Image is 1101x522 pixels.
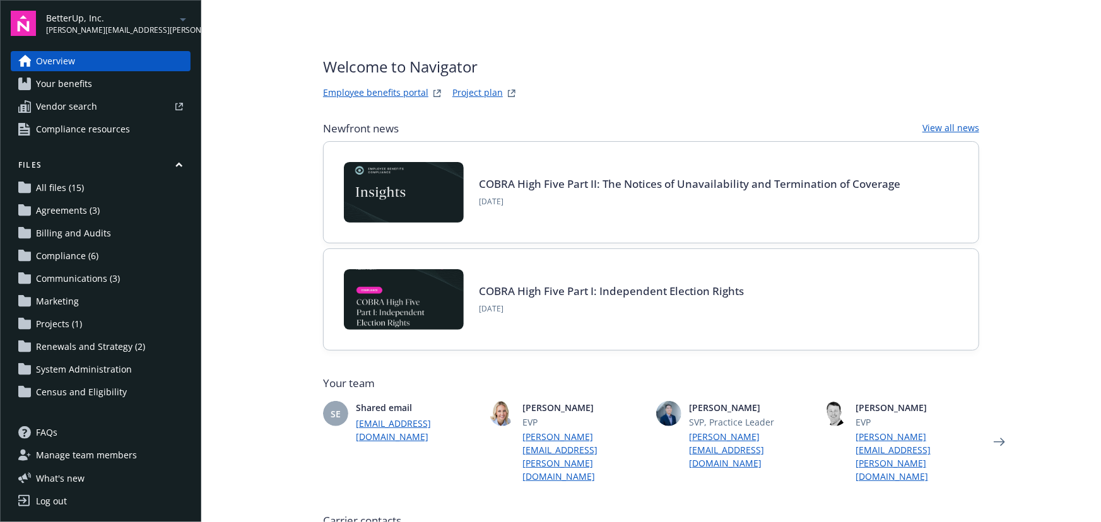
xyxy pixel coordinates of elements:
[11,422,191,443] a: FAQs
[356,401,480,414] span: Shared email
[922,121,979,136] a: View all news
[46,11,191,36] button: BetterUp, Inc.[PERSON_NAME][EMAIL_ADDRESS][PERSON_NAME][DOMAIN_NAME]arrowDropDown
[11,246,191,266] a: Compliance (6)
[11,159,191,175] button: Files
[36,119,130,139] span: Compliance resources
[46,11,175,25] span: BetterUp, Inc.
[989,432,1010,452] a: Next
[504,86,519,101] a: projectPlanWebsite
[479,196,900,207] span: [DATE]
[430,86,445,101] a: striveWebsite
[689,415,813,429] span: SVP, Practice Leader
[36,291,79,311] span: Marketing
[323,86,428,101] a: Employee benefits portal
[689,430,813,470] a: [PERSON_NAME][EMAIL_ADDRESS][DOMAIN_NAME]
[11,223,191,243] a: Billing and Audits
[823,401,848,426] img: photo
[331,407,341,420] span: SE
[36,223,111,243] span: Billing and Audits
[323,376,979,391] span: Your team
[479,284,744,298] a: COBRA High Five Part I: Independent Election Rights
[490,401,515,426] img: photo
[856,401,979,414] span: [PERSON_NAME]
[36,269,120,289] span: Communications (3)
[323,55,519,78] span: Welcome to Navigator
[452,86,503,101] a: Project plan
[36,51,75,71] span: Overview
[175,11,191,26] a: arrowDropDown
[856,430,979,483] a: [PERSON_NAME][EMAIL_ADDRESS][PERSON_NAME][DOMAIN_NAME]
[479,303,744,315] span: [DATE]
[36,178,84,198] span: All files (15)
[11,51,191,71] a: Overview
[11,178,191,198] a: All files (15)
[11,382,191,402] a: Census and Eligibility
[11,337,191,357] a: Renewals and Strategy (2)
[11,291,191,311] a: Marketing
[11,269,191,289] a: Communications (3)
[11,11,36,36] img: navigator-logo.svg
[522,415,646,429] span: EVP
[36,491,67,511] div: Log out
[36,422,57,443] span: FAQs
[522,401,646,414] span: [PERSON_NAME]
[344,269,464,330] img: BLOG-Card Image - Compliance - COBRA High Five Pt 1 07-18-25.jpg
[36,337,145,357] span: Renewals and Strategy (2)
[36,445,137,465] span: Manage team members
[36,200,100,221] span: Agreements (3)
[11,445,191,465] a: Manage team members
[36,359,132,380] span: System Administration
[36,314,82,334] span: Projects (1)
[36,472,85,485] span: What ' s new
[689,401,813,414] span: [PERSON_NAME]
[11,119,191,139] a: Compliance resources
[11,359,191,380] a: System Administration
[356,417,480,443] a: [EMAIL_ADDRESS][DOMAIN_NAME]
[522,430,646,483] a: [PERSON_NAME][EMAIL_ADDRESS][PERSON_NAME][DOMAIN_NAME]
[344,162,464,223] img: Card Image - EB Compliance Insights.png
[11,74,191,94] a: Your benefits
[856,415,979,429] span: EVP
[11,472,105,485] button: What's new
[479,177,900,191] a: COBRA High Five Part II: The Notices of Unavailability and Termination of Coverage
[36,246,98,266] span: Compliance (6)
[11,96,191,117] a: Vendor search
[36,382,127,402] span: Census and Eligibility
[11,200,191,221] a: Agreements (3)
[656,401,681,426] img: photo
[11,314,191,334] a: Projects (1)
[36,96,97,117] span: Vendor search
[36,74,92,94] span: Your benefits
[323,121,399,136] span: Newfront news
[46,25,175,36] span: [PERSON_NAME][EMAIL_ADDRESS][PERSON_NAME][DOMAIN_NAME]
